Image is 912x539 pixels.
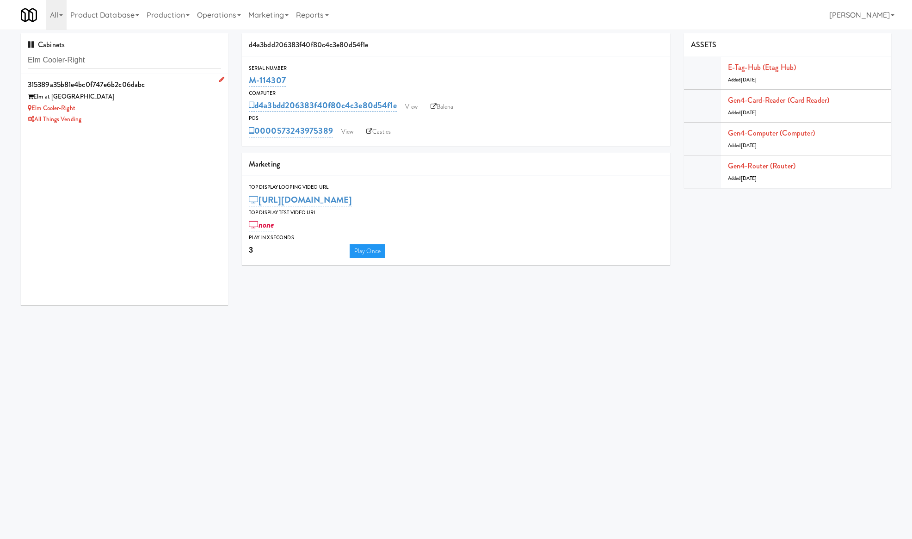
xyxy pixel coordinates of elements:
a: Gen4-computer (Computer) [728,128,815,138]
span: Added [728,109,757,116]
span: [DATE] [741,142,757,149]
span: [DATE] [741,109,757,116]
span: Added [728,76,757,83]
div: d4a3bdd206383f40f80c4c3e80d54f1e [242,33,670,57]
a: E-tag-hub (Etag Hub) [728,62,796,73]
a: 0000573243975389 [249,124,333,137]
li: 315389a35b81e4bc0f747e6b2c06dabcElm at [GEOGRAPHIC_DATA] Elm Cooler-RightAll Things Vending [21,74,228,129]
a: All Things Vending [28,115,81,124]
div: Top Display Test Video Url [249,208,663,217]
div: 315389a35b81e4bc0f747e6b2c06dabc [28,78,221,92]
img: Micromart [21,7,37,23]
div: Serial Number [249,64,663,73]
a: none [249,218,274,231]
a: d4a3bdd206383f40f80c4c3e80d54f1e [249,99,397,112]
a: Play Once [350,244,385,258]
div: Top Display Looping Video Url [249,183,663,192]
div: Elm at [GEOGRAPHIC_DATA] [28,91,221,103]
input: Search cabinets [28,52,221,69]
a: Gen4-router (Router) [728,161,795,171]
a: Gen4-card-reader (Card Reader) [728,95,829,105]
div: Play in X seconds [249,233,663,242]
a: Elm Cooler-Right [28,104,75,112]
div: POS [249,114,663,123]
span: [DATE] [741,175,757,182]
a: View [401,100,422,114]
span: Marketing [249,159,280,169]
a: Castles [362,125,395,139]
span: ASSETS [691,39,717,50]
a: [URL][DOMAIN_NAME] [249,193,352,206]
span: Added [728,142,757,149]
span: Cabinets [28,39,65,50]
span: [DATE] [741,76,757,83]
div: Computer [249,89,663,98]
a: Balena [426,100,458,114]
a: M-114307 [249,74,286,87]
a: View [337,125,358,139]
span: Added [728,175,757,182]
